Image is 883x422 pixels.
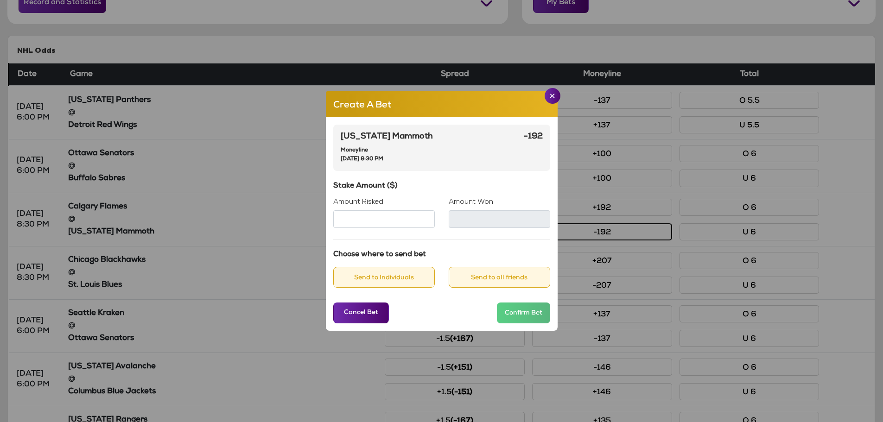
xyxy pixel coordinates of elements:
button: Cancel Bet [333,302,389,323]
button: Send to Individuals [333,267,435,288]
button: Close [545,88,560,104]
small: Moneyline [341,148,368,153]
h5: Create A Bet [333,99,391,113]
label: Amount Won [449,198,493,207]
img: Close [550,94,555,98]
h6: -192 [524,132,543,142]
h6: Choose where to send bet [333,251,550,259]
h6: Stake Amount ($) [333,182,550,191]
label: Amount Risked [333,198,383,207]
button: Confirm Bet [497,302,550,323]
small: [DATE] 8:30 PM [341,157,383,162]
button: Send to all friends [449,267,550,288]
h6: [US_STATE] Mammoth [341,132,433,142]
